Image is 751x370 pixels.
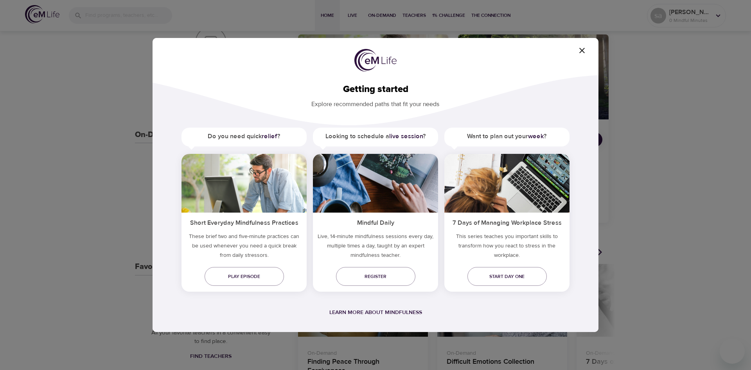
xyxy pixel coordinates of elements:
img: ims [444,154,570,213]
a: week [528,132,544,140]
h5: These brief two and five-minute practices can be used whenever you need a quick break from daily ... [181,232,307,263]
p: Live, 14-minute mindfulness sessions every day, multiple times a day, taught by an expert mindful... [313,232,438,263]
img: ims [181,154,307,213]
a: Play episode [205,267,284,286]
h2: Getting started [165,84,586,95]
span: Register [342,273,409,281]
img: ims [313,154,438,213]
h5: Looking to schedule a ? [313,128,438,145]
h5: Short Everyday Mindfulness Practices [181,213,307,232]
p: This series teaches you important skills to transform how you react to stress in the workplace. [444,232,570,263]
a: Learn more about mindfulness [329,309,422,316]
h5: 7 Days of Managing Workplace Stress [444,213,570,232]
span: Start day one [474,273,541,281]
a: Register [336,267,415,286]
a: Start day one [467,267,547,286]
a: live session [389,132,423,140]
span: Play episode [211,273,278,281]
h5: Do you need quick ? [181,128,307,145]
h5: Want to plan out your ? [444,128,570,145]
img: logo [354,49,397,72]
h5: Mindful Daily [313,213,438,232]
p: Explore recommended paths that fit your needs [165,95,586,109]
a: relief [262,132,277,140]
